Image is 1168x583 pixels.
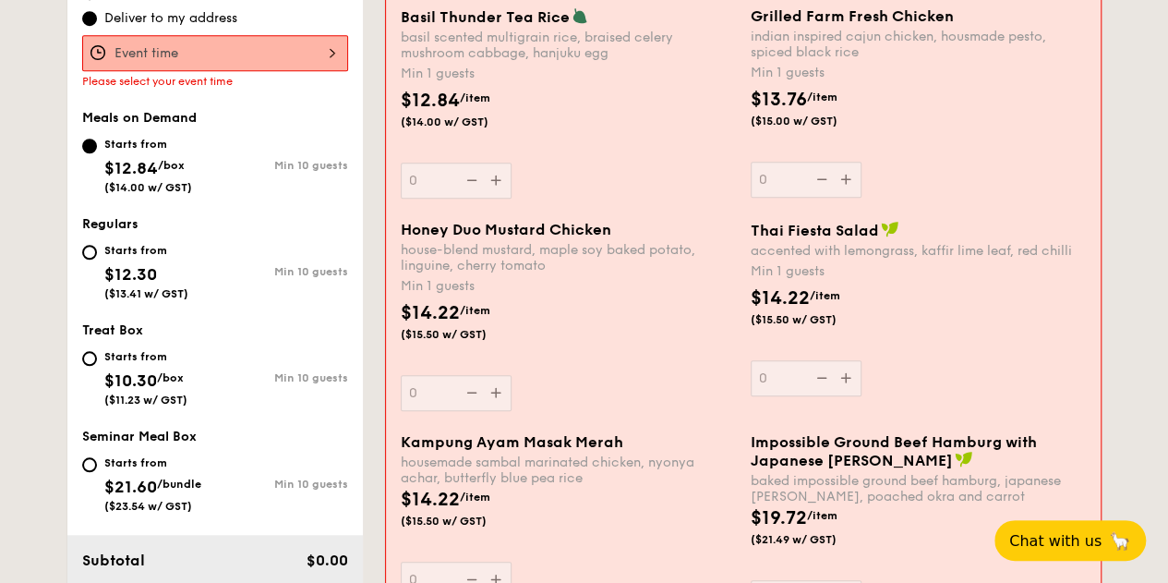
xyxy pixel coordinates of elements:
span: $14.22 [401,302,460,324]
span: ($14.00 w/ GST) [104,181,192,194]
div: Starts from [104,137,192,152]
span: ($15.50 w/ GST) [401,514,526,528]
div: indian inspired cajun chicken, housmade pesto, spiced black rice [751,29,1086,60]
span: /item [460,91,490,104]
span: Seminar Meal Box [82,429,197,444]
span: Subtotal [82,552,145,569]
button: Chat with us🦙 [994,520,1146,561]
span: ($11.23 w/ GST) [104,394,187,407]
div: baked impossible ground beef hamburg, japanese [PERSON_NAME], poached okra and carrot [751,473,1086,504]
span: $14.22 [751,287,810,310]
input: Starts from$12.30($13.41 w/ GST)Min 10 guests [82,245,97,260]
span: /item [810,289,840,302]
span: ($15.50 w/ GST) [401,327,526,342]
div: house-blend mustard, maple soy baked potato, linguine, cherry tomato [401,242,736,273]
span: ($23.54 w/ GST) [104,500,192,513]
span: $12.84 [104,158,158,178]
div: Min 10 guests [215,371,348,384]
div: Min 1 guests [401,65,736,83]
span: $12.84 [401,90,460,112]
span: Meals on Demand [82,110,197,126]
div: Starts from [104,349,187,364]
span: ($21.49 w/ GST) [751,532,876,547]
span: Kampung Ayam Masak Merah [401,433,623,451]
span: /bundle [157,478,201,491]
span: Treat Box [82,322,143,338]
input: Starts from$12.84/box($14.00 w/ GST)Min 10 guests [82,139,97,153]
span: $13.76 [751,89,807,111]
span: Regulars [82,216,138,232]
div: Min 1 guests [751,64,1086,82]
span: /box [158,159,185,172]
div: Starts from [104,243,188,258]
div: basil scented multigrain rice, braised celery mushroom cabbage, hanjuku egg [401,30,736,61]
img: icon-vegan.f8ff3823.svg [881,221,899,237]
span: ($13.41 w/ GST) [104,287,188,300]
span: $12.30 [104,264,157,285]
input: Starts from$10.30/box($11.23 w/ GST)Min 10 guests [82,351,97,366]
img: icon-vegetarian.fe4039eb.svg [572,7,588,24]
span: /item [807,91,837,103]
div: accented with lemongrass, kaffir lime leaf, red chilli [751,243,1086,259]
span: ($15.00 w/ GST) [751,114,876,128]
div: Min 1 guests [401,277,736,296]
span: Deliver to my address [104,9,237,28]
input: Event time [82,35,348,71]
div: Min 1 guests [751,262,1086,281]
span: Please select your event time [82,75,233,88]
span: $19.72 [751,507,807,529]
div: Starts from [104,455,201,470]
span: $0.00 [306,552,347,569]
input: Deliver to my address [82,11,97,26]
span: Honey Duo Mustard Chicken [401,221,611,238]
input: Starts from$21.60/bundle($23.54 w/ GST)Min 10 guests [82,457,97,472]
div: housemade sambal marinated chicken, nyonya achar, butterfly blue pea rice [401,455,736,486]
span: Basil Thunder Tea Rice [401,8,570,26]
span: $10.30 [104,370,157,391]
span: /item [807,509,837,522]
span: Chat with us [1009,532,1102,550]
span: $14.22 [401,489,460,511]
img: icon-vegan.f8ff3823.svg [955,451,973,468]
span: ($14.00 w/ GST) [401,115,526,129]
span: /item [460,304,490,317]
div: Min 10 guests [215,265,348,278]
div: Min 10 guests [215,159,348,172]
div: Min 10 guests [215,478,348,491]
span: Thai Fiesta Salad [751,222,879,239]
span: $21.60 [104,477,157,497]
span: Grilled Farm Fresh Chicken [751,7,954,25]
span: /box [157,371,184,384]
span: ($15.50 w/ GST) [751,312,876,327]
span: Impossible Ground Beef Hamburg with Japanese [PERSON_NAME] [751,433,1037,469]
span: /item [460,491,490,504]
span: 🦙 [1109,530,1131,552]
